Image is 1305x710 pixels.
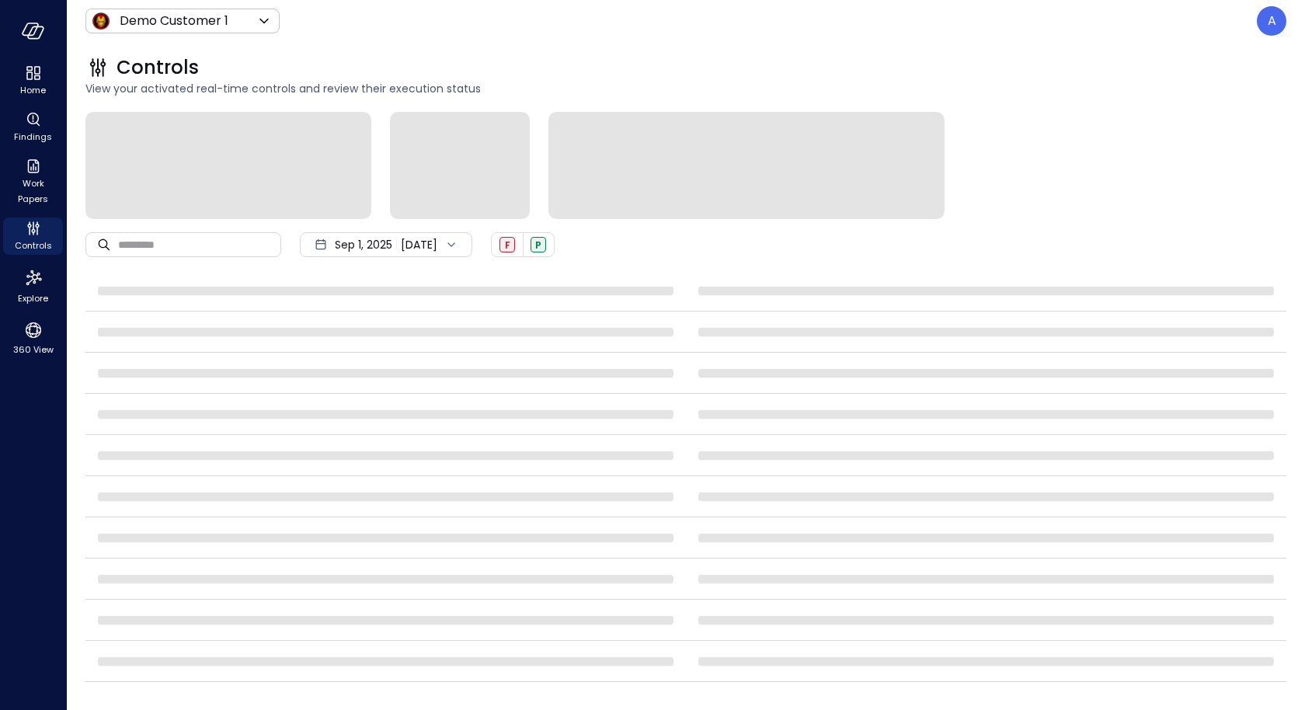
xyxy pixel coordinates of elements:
span: Controls [15,238,52,253]
div: Passed [531,237,546,252]
p: A [1268,12,1276,30]
span: P [535,238,541,252]
span: Findings [14,129,52,144]
div: Controls [3,218,63,255]
span: 360 View [13,342,54,357]
div: Failed [499,237,515,252]
div: Work Papers [3,155,63,208]
span: Home [20,82,46,98]
div: Explore [3,264,63,308]
div: Assaf [1257,6,1286,36]
p: Demo Customer 1 [120,12,228,30]
div: 360 View [3,317,63,359]
span: Sep 1, 2025 [335,236,392,253]
div: Home [3,62,63,99]
div: Findings [3,109,63,146]
span: View your activated real-time controls and review their execution status [85,80,1286,97]
span: F [505,238,510,252]
span: Explore [18,291,48,306]
img: Icon [92,12,110,30]
span: Work Papers [9,176,57,207]
span: Controls [117,55,199,80]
